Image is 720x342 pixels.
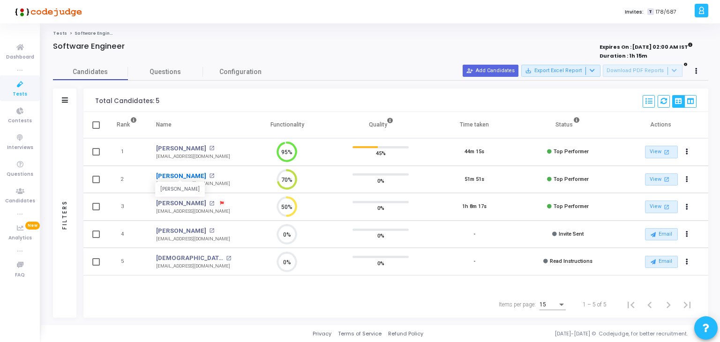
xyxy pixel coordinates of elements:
span: Software Engineer [75,30,118,36]
button: Export Excel Report [521,65,600,77]
div: [EMAIL_ADDRESS][DOMAIN_NAME] [156,236,230,243]
h4: Software Engineer [53,42,125,51]
a: View [645,201,678,213]
a: View [645,146,678,158]
mat-icon: open_in_new [663,175,671,183]
span: 178/687 [656,8,676,16]
span: Questions [128,67,203,77]
mat-icon: person_add_alt [466,67,473,74]
button: Last page [678,295,697,314]
button: Actions [681,255,694,268]
span: 0% [377,176,384,185]
button: Actions [681,201,694,214]
span: Top Performer [554,176,589,182]
span: 15 [540,301,546,308]
div: [EMAIL_ADDRESS][DOMAIN_NAME] [156,208,230,215]
a: Refund Policy [388,330,423,338]
a: [PERSON_NAME] [156,199,206,208]
div: 1 – 5 of 5 [583,300,607,309]
div: Time taken [460,119,489,130]
th: Actions [615,112,708,138]
mat-icon: save_alt [525,67,532,74]
span: Questions [7,171,33,178]
span: Dashboard [6,53,34,61]
span: T [647,8,653,15]
div: Name [156,119,172,130]
mat-icon: open_in_new [663,148,671,156]
span: Invite Sent [559,231,584,237]
span: 0% [377,258,384,268]
span: Candidates [5,197,35,205]
td: 3 [107,193,147,221]
button: Download PDF Reports [603,65,682,77]
strong: Duration : 1h 15m [600,52,647,59]
mat-icon: open_in_new [209,146,214,151]
div: - [473,258,475,266]
button: Actions [681,173,694,186]
span: Top Performer [554,203,589,209]
mat-icon: open_in_new [663,203,671,211]
div: Filters [60,163,69,266]
td: 2 [107,166,147,193]
div: - [473,230,475,238]
button: Next page [659,295,678,314]
div: 51m 51s [465,176,484,184]
span: FAQ [15,271,25,279]
div: [PERSON_NAME] [155,182,205,197]
td: 5 [107,248,147,275]
span: Analytics [8,234,32,242]
span: New [25,222,40,230]
a: View [645,173,678,186]
span: Contests [8,117,32,125]
label: Invites: [625,8,644,16]
button: Add Candidates [463,65,518,77]
a: [PERSON_NAME] [156,144,206,153]
span: 0% [377,203,384,213]
a: Tests [53,30,67,36]
div: [EMAIL_ADDRESS][DOMAIN_NAME] [156,153,230,160]
nav: breadcrumb [53,30,708,37]
img: logo [12,2,82,21]
mat-icon: open_in_new [209,173,214,178]
button: Previous page [640,295,659,314]
a: Privacy [313,330,331,338]
button: Actions [681,228,694,241]
span: 0% [377,231,384,240]
span: Tests [13,90,27,98]
span: Configuration [219,67,262,77]
span: Read Instructions [550,258,592,264]
td: 4 [107,221,147,248]
button: Email [645,228,678,240]
th: Quality [334,112,428,138]
div: 44m 15s [465,148,484,156]
button: Email [645,256,678,268]
div: Total Candidates: 5 [95,97,159,105]
a: [PERSON_NAME] [156,171,206,181]
th: Rank [107,112,147,138]
div: 1h 8m 17s [462,203,487,211]
div: View Options [672,95,697,108]
button: First page [622,295,640,314]
mat-select: Items per page: [540,302,566,308]
a: [DEMOGRAPHIC_DATA] [156,253,223,263]
a: Terms of Service [338,330,382,338]
div: [EMAIL_ADDRESS][DOMAIN_NAME] [156,263,231,270]
mat-icon: open_in_new [209,228,214,233]
div: [EMAIL_ADDRESS][DOMAIN_NAME] [156,180,230,187]
th: Status [521,112,615,138]
td: 1 [107,138,147,166]
span: 45% [376,149,386,158]
div: [DATE]-[DATE] © Codejudge, for better recruitment. [423,330,708,338]
div: Items per page: [499,300,536,309]
span: Interviews [7,144,33,152]
button: Actions [681,146,694,159]
span: Top Performer [554,149,589,155]
mat-icon: open_in_new [226,256,231,261]
th: Functionality [240,112,334,138]
strong: Expires On : [DATE] 02:00 AM IST [600,41,693,51]
mat-icon: open_in_new [209,201,214,206]
span: Candidates [53,67,128,77]
a: [PERSON_NAME] [156,226,206,236]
